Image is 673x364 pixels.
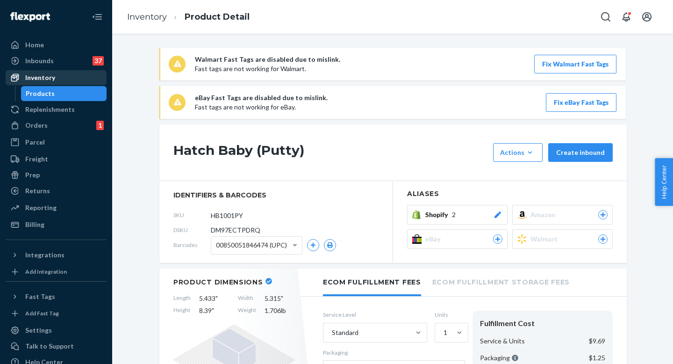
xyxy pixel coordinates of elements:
a: Inventory [127,12,167,22]
a: Talk to Support [6,339,107,354]
p: Fast tags are not working for eBay. [195,102,328,112]
button: Close Navigation [88,7,107,26]
p: Packaging [323,349,465,357]
h2: Aliases [407,190,613,197]
button: Create inbound [548,143,613,162]
div: Freight [25,154,48,164]
a: Billing [6,217,107,232]
div: 37 [93,56,104,66]
input: 1 [443,328,444,337]
span: Shopify [425,210,452,219]
span: " [212,306,214,314]
button: Open notifications [617,7,636,26]
div: Billing [25,220,44,229]
span: 5.433 [199,294,229,303]
div: Replenishments [25,105,75,114]
button: Fast Tags [6,289,107,304]
span: identifiers & barcodes [173,190,379,200]
li: Ecom Fulfillment Storage Fees [432,269,570,294]
a: Products [21,86,107,101]
button: Shopify2 [407,205,508,225]
div: Add Integration [25,268,67,276]
div: Products [26,89,55,98]
div: Standard [332,328,358,337]
a: Inventory [6,70,107,85]
div: Prep [25,170,40,180]
span: " [215,294,218,302]
div: 1 [444,328,447,337]
ol: breadcrumbs [120,3,257,31]
button: Amazon [512,205,613,225]
button: Help Center [655,158,673,206]
h1: Hatch Baby (Putty) [173,143,488,162]
span: " [281,294,283,302]
button: Fix Walmart Fast Tags [534,55,616,73]
p: Packaging [480,353,518,363]
span: eBay [425,234,444,244]
span: SKU [173,211,211,219]
a: Home [6,37,107,52]
span: 8.39 [199,306,229,315]
span: 5.315 [265,294,295,303]
a: Product Detail [185,12,250,22]
span: Amazon [530,210,559,219]
div: Returns [25,186,50,196]
p: Service & Units [480,336,525,346]
div: Add Fast Tag [25,309,59,317]
span: Walmart [530,234,561,244]
li: Ecom Fulfillment Fees [323,269,421,296]
div: Inbounds [25,56,54,66]
div: Reporting [25,203,57,212]
span: Barcodes [173,241,211,249]
span: 2 [452,210,456,219]
div: Settings [25,326,52,335]
h2: Product Dimensions [173,278,263,286]
button: Walmart [512,229,613,249]
a: Replenishments [6,102,107,117]
p: eBay Fast Tags are disabled due to mislink. [195,93,328,102]
a: Freight [6,152,107,167]
div: Actions [500,148,536,157]
a: Inbounds37 [6,53,107,68]
label: Service Level [323,311,427,319]
span: 1.706 lb [265,306,295,315]
span: Weight [238,306,256,315]
button: eBay [407,229,508,249]
div: Integrations [25,250,64,260]
img: Flexport logo [10,12,50,22]
a: Add Fast Tag [6,308,107,319]
span: 00850051846474 (UPC) [216,237,287,253]
p: $1.25 [589,353,605,363]
p: Walmart Fast Tags are disabled due to mislink. [195,55,340,64]
span: Length [173,294,191,303]
button: Integrations [6,248,107,262]
input: Standard [331,328,332,337]
span: Width [238,294,256,303]
p: $9.69 [589,336,605,346]
div: Parcel [25,138,45,147]
div: Fulfillment Cost [480,318,605,329]
a: Prep [6,167,107,182]
div: 1 [96,121,104,130]
span: Height [173,306,191,315]
button: Actions [493,143,543,162]
a: Returns [6,183,107,198]
button: Fix eBay Fast Tags [546,93,616,112]
a: Settings [6,323,107,338]
span: DM97ECTPDRQ [211,226,260,235]
a: Add Integration [6,266,107,277]
label: Units [435,311,465,319]
p: Fast tags are not working for Walmart. [195,64,340,73]
a: Orders1 [6,118,107,133]
a: Reporting [6,200,107,215]
button: Open Search Box [596,7,615,26]
div: Home [25,40,44,50]
div: Inventory [25,73,55,82]
div: Orders [25,121,48,130]
span: DSKU [173,226,211,234]
button: Open account menu [637,7,656,26]
div: Talk to Support [25,342,74,351]
div: Fast Tags [25,292,55,301]
a: Parcel [6,135,107,150]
